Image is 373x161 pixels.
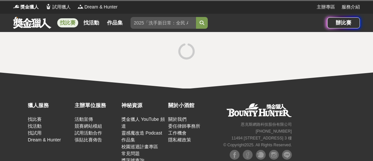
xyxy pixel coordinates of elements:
a: 工作機會 [168,130,186,136]
img: Instagram [269,150,279,160]
a: 張貼比賽佈告 [75,137,102,142]
div: 關於小酒館 [168,102,212,109]
a: Logo試用獵人 [45,4,71,10]
img: Logo [45,3,52,10]
a: 找活動 [28,123,42,129]
small: © Copyright 2025 . All Rights Reserved. [223,143,292,147]
span: 獎金獵人 [20,4,39,10]
div: 神秘資源 [121,102,165,109]
span: Dream & Hunter [84,4,117,10]
a: 隱私權政策 [168,137,191,142]
a: Logo獎金獵人 [13,4,39,10]
small: 恩克斯網路科技股份有限公司 [241,122,292,127]
span: 試用獵人 [52,4,71,10]
img: Plurk [256,150,266,160]
a: 作品集 [104,18,125,27]
a: 找活動 [81,18,102,27]
img: Logo [13,3,20,10]
div: 主辦單位服務 [75,102,118,109]
a: 校園巡迴計畫專區 [121,144,158,149]
img: Logo [77,3,84,10]
a: 辦比賽 [327,17,360,28]
a: 競賽網站模組 [75,123,102,129]
a: 靈感魔改造 Podcast [121,130,162,136]
img: Facebook [230,150,240,160]
a: 作品集 [121,137,135,142]
img: Facebook [243,150,253,160]
a: 找比賽 [28,117,42,122]
a: Dream & Hunter [28,137,61,142]
img: LINE [282,150,292,160]
a: LogoDream & Hunter [77,4,117,10]
input: 2025「洗手新日常：全民 ALL IN」洗手歌全台徵選 [131,17,196,29]
small: 11494 [STREET_ADDRESS] 3 樓 [231,136,292,140]
a: 獎金獵人 YouTube 頻道 [121,117,165,129]
a: 試用活動合作 [75,130,102,136]
a: 關於我們 [168,117,186,122]
a: 常見問題 [121,151,140,156]
a: 找比賽 [57,18,78,27]
a: 服務介紹 [342,4,360,10]
a: 主辦專區 [317,4,335,10]
div: 獵人服務 [28,102,71,109]
a: 活動宣傳 [75,117,93,122]
a: 找試用 [28,130,42,136]
a: 委任律師事務所 [168,123,200,129]
small: [PHONE_NUMBER] [256,129,292,134]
